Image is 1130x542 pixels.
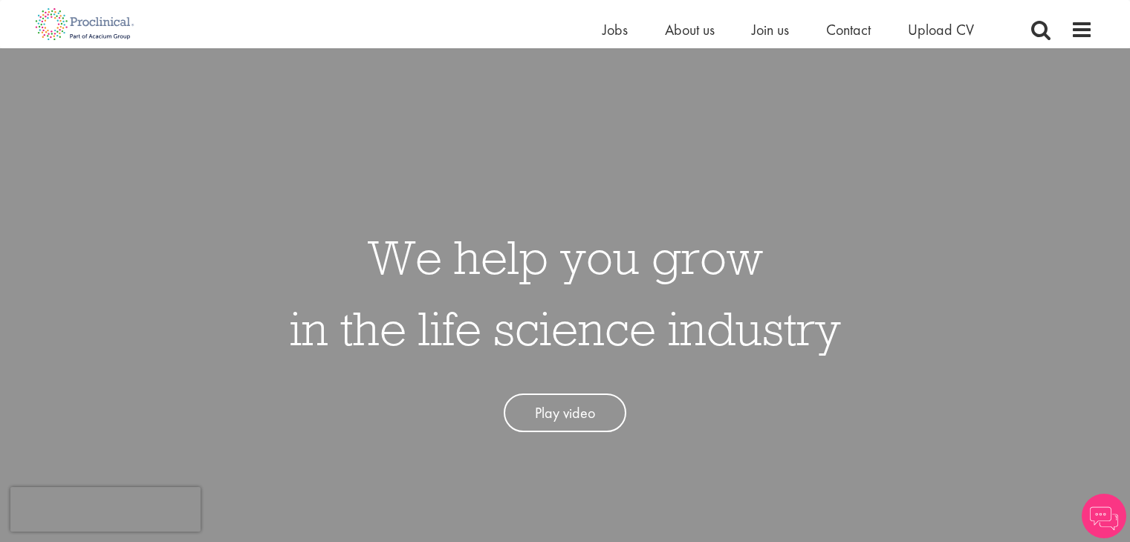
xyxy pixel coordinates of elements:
[752,20,789,39] a: Join us
[1082,494,1126,538] img: Chatbot
[826,20,871,39] a: Contact
[908,20,974,39] a: Upload CV
[603,20,628,39] a: Jobs
[290,221,841,364] h1: We help you grow in the life science industry
[665,20,715,39] a: About us
[504,394,626,433] a: Play video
